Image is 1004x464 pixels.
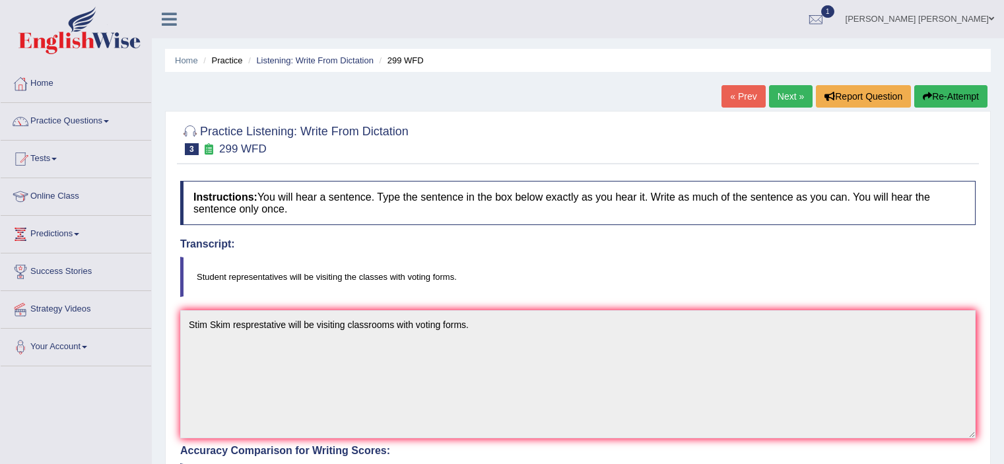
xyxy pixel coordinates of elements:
[1,291,151,324] a: Strategy Videos
[202,143,216,156] small: Exam occurring question
[180,445,976,457] h4: Accuracy Comparison for Writing Scores:
[256,55,374,65] a: Listening: Write From Dictation
[200,54,242,67] li: Practice
[175,55,198,65] a: Home
[1,178,151,211] a: Online Class
[821,5,834,18] span: 1
[1,65,151,98] a: Home
[180,257,976,297] blockquote: Student representatives will be visiting the classes with voting forms.
[180,181,976,225] h4: You will hear a sentence. Type the sentence in the box below exactly as you hear it. Write as muc...
[1,253,151,286] a: Success Stories
[914,85,987,108] button: Re-Attempt
[185,143,199,155] span: 3
[180,122,409,155] h2: Practice Listening: Write From Dictation
[180,238,976,250] h4: Transcript:
[1,216,151,249] a: Predictions
[816,85,911,108] button: Report Question
[769,85,813,108] a: Next »
[1,103,151,136] a: Practice Questions
[376,54,424,67] li: 299 WFD
[1,329,151,362] a: Your Account
[721,85,765,108] a: « Prev
[219,143,267,155] small: 299 WFD
[1,141,151,174] a: Tests
[193,191,257,203] b: Instructions:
